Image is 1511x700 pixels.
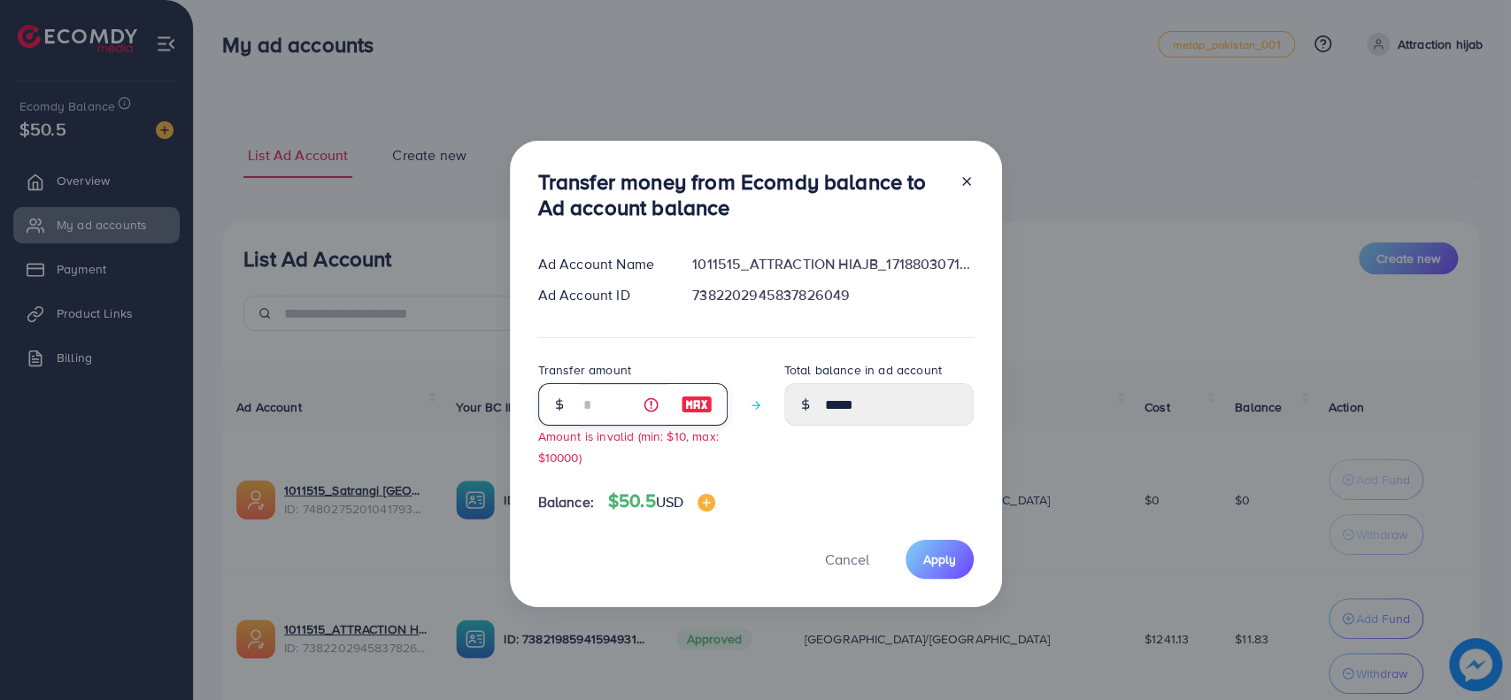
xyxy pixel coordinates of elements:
[784,361,942,379] label: Total balance in ad account
[538,361,631,379] label: Transfer amount
[538,169,945,220] h3: Transfer money from Ecomdy balance to Ad account balance
[906,540,974,578] button: Apply
[538,427,719,465] small: Amount is invalid (min: $10, max: $10000)
[803,540,891,578] button: Cancel
[681,394,713,415] img: image
[923,550,956,568] span: Apply
[524,254,679,274] div: Ad Account Name
[825,550,869,569] span: Cancel
[538,492,594,512] span: Balance:
[698,494,715,512] img: image
[524,285,679,305] div: Ad Account ID
[656,492,683,512] span: USD
[678,285,987,305] div: 7382202945837826049
[608,490,715,512] h4: $50.5
[678,254,987,274] div: 1011515_ATTRACTION HIAJB_1718803071136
